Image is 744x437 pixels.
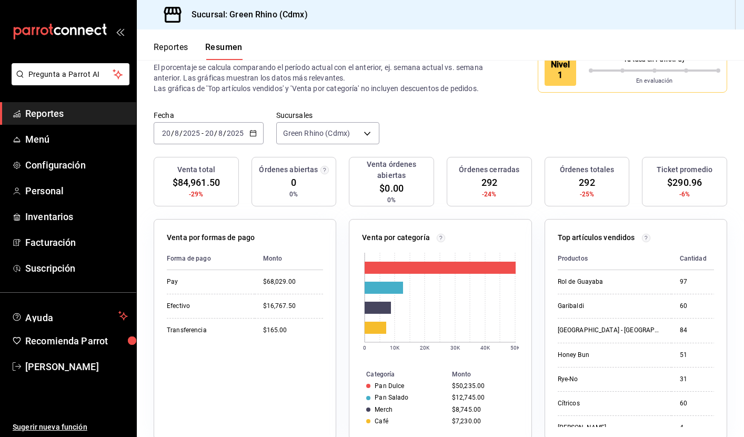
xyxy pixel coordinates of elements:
[167,247,255,270] th: Forma de pago
[25,310,114,322] span: Ayuda
[28,69,113,80] span: Pregunta a Parrot AI
[263,326,324,335] div: $165.00
[25,210,128,224] span: Inventarios
[558,326,663,335] div: [GEOGRAPHIC_DATA] - [GEOGRAPHIC_DATA]
[7,76,129,87] a: Pregunta a Parrot AI
[25,132,128,146] span: Menú
[420,345,430,351] text: 20K
[25,360,128,374] span: [PERSON_NAME]
[349,369,448,380] th: Categoría
[558,302,663,311] div: Garibaldi
[362,232,430,243] p: Venta por categoría
[679,190,690,199] span: -6%
[580,190,595,199] span: -25%
[579,175,595,190] span: 292
[452,382,515,390] div: $50,235.00
[680,399,707,408] div: 60
[214,129,217,137] span: /
[189,190,204,199] span: -29%
[667,175,702,190] span: $290.96
[545,54,576,86] div: Nivel 1
[558,399,663,408] div: Cítricos
[291,175,296,190] span: 0
[452,418,515,425] div: $7,230.00
[154,62,488,94] p: El porcentaje se calcula comparando el período actual con el anterior, ej. semana actual vs. sema...
[671,247,715,270] th: Cantidad
[680,351,707,360] div: 51
[25,158,128,172] span: Configuración
[25,184,128,198] span: Personal
[263,277,324,286] div: $68,029.00
[289,190,298,199] span: 0%
[25,106,128,121] span: Reportes
[116,27,124,36] button: open_drawer_menu
[223,129,226,137] span: /
[171,129,174,137] span: /
[259,164,318,175] h3: Órdenes abiertas
[205,129,214,137] input: --
[558,423,663,432] div: [PERSON_NAME]
[263,302,324,311] div: $16,767.50
[12,63,129,85] button: Pregunta a Parrot AI
[459,164,519,175] h3: Órdenes cerradas
[450,345,460,351] text: 30K
[480,345,490,351] text: 40K
[177,164,215,175] h3: Venta total
[276,112,379,119] label: Sucursales
[283,128,350,138] span: Green Rhino (Cdmx)
[452,406,515,413] div: $8,745.00
[13,422,128,433] span: Sugerir nueva función
[205,42,243,60] button: Resumen
[154,112,264,119] label: Fecha
[375,394,408,401] div: Pan Salado
[226,129,244,137] input: ----
[680,375,707,384] div: 31
[558,247,671,270] th: Productos
[680,302,707,311] div: 60
[448,369,531,380] th: Monto
[167,302,246,311] div: Efectivo
[154,42,188,60] button: Reportes
[162,129,171,137] input: --
[174,129,179,137] input: --
[558,351,663,360] div: Honey Bun
[452,394,515,401] div: $12,745.00
[387,195,396,205] span: 0%
[657,164,712,175] h3: Ticket promedio
[558,277,663,286] div: Rol de Guayaba
[680,423,707,432] div: 4
[154,42,243,60] div: navigation tabs
[558,232,635,243] p: Top artículos vendidos
[167,277,246,286] div: Pay
[173,175,220,190] span: $84,961.50
[167,232,255,243] p: Venta por formas de pago
[167,326,246,335] div: Transferencia
[482,190,497,199] span: -24%
[558,375,663,384] div: Rye-No
[481,175,497,190] span: 292
[589,77,721,86] p: En evaluación
[560,164,615,175] h3: Órdenes totales
[255,247,324,270] th: Monto
[25,261,128,275] span: Suscripción
[375,382,404,390] div: Pan Dulce
[218,129,223,137] input: --
[183,8,308,21] h3: Sucursal: Green Rhino (Cdmx)
[390,345,400,351] text: 10K
[379,181,404,195] span: $0.00
[354,159,429,181] h3: Venta órdenes abiertas
[183,129,200,137] input: ----
[680,277,707,286] div: 97
[25,235,128,250] span: Facturación
[363,345,366,351] text: 0
[179,129,183,137] span: /
[510,345,520,351] text: 50K
[202,129,204,137] span: -
[375,418,388,425] div: Café
[375,406,393,413] div: Merch
[680,326,707,335] div: 84
[25,334,128,348] span: Recomienda Parrot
